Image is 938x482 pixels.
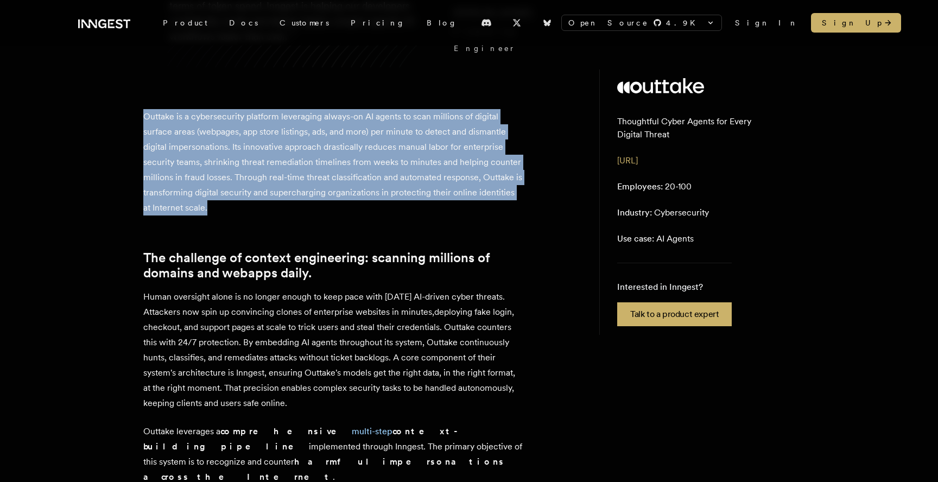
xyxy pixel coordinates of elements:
[617,281,732,294] p: Interested in Inngest?
[143,250,523,281] a: The challenge of context engineering: scanning millions of domains and webapps daily.
[152,13,218,33] div: Product
[474,14,498,31] a: Discord
[617,207,652,218] span: Industry:
[617,155,638,166] a: [URL]
[505,14,529,31] a: X
[535,14,559,31] a: Bluesky
[143,426,463,452] strong: comprehensive context-building pipeline
[568,17,649,28] span: Open Source
[617,181,663,192] span: Employees:
[416,13,468,33] a: Blog
[735,17,798,28] a: Sign In
[143,289,523,411] p: Human oversight alone is no longer enough to keep pace with [DATE] AI-driven cyber threats. Attac...
[340,13,416,33] a: Pricing
[617,233,654,244] span: Use case:
[617,78,704,93] img: Outtake's logo
[617,232,694,245] p: AI Agents
[143,109,523,215] p: Outtake is a cybersecurity platform leveraging always-on AI agents to scan millions of digital su...
[617,115,777,141] p: Thoughtful Cyber Agents for Every Digital Threat
[666,17,702,28] span: 4.9 K
[269,13,340,33] a: Customers
[352,426,392,436] a: multi-step
[218,13,269,33] a: Docs
[811,13,901,33] a: Sign Up
[617,302,732,326] a: Talk to a product expert
[617,180,692,193] p: 20-100
[143,456,505,482] strong: harmful impersonations across the Internet
[617,206,709,219] p: Cybersecurity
